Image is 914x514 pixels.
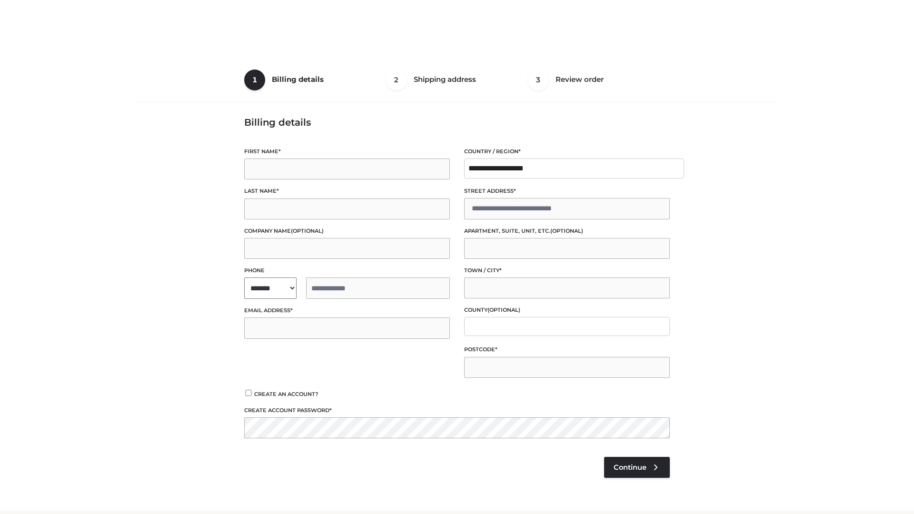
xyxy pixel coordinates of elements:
label: Postcode [464,345,670,354]
span: Create an account? [254,391,318,397]
span: (optional) [487,306,520,313]
input: Create an account? [244,390,253,396]
label: Last name [244,187,450,196]
span: 2 [386,69,407,90]
label: Country / Region [464,147,670,156]
label: Apartment, suite, unit, etc. [464,227,670,236]
label: Street address [464,187,670,196]
span: 3 [528,69,549,90]
span: Continue [614,463,646,472]
label: County [464,306,670,315]
span: Shipping address [414,75,476,84]
span: Review order [556,75,604,84]
label: Phone [244,266,450,275]
span: 1 [244,69,265,90]
span: (optional) [291,227,324,234]
label: Email address [244,306,450,315]
label: Town / City [464,266,670,275]
span: (optional) [550,227,583,234]
label: First name [244,147,450,156]
h3: Billing details [244,117,670,128]
span: Billing details [272,75,324,84]
label: Company name [244,227,450,236]
a: Continue [604,457,670,478]
label: Create account password [244,406,670,415]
